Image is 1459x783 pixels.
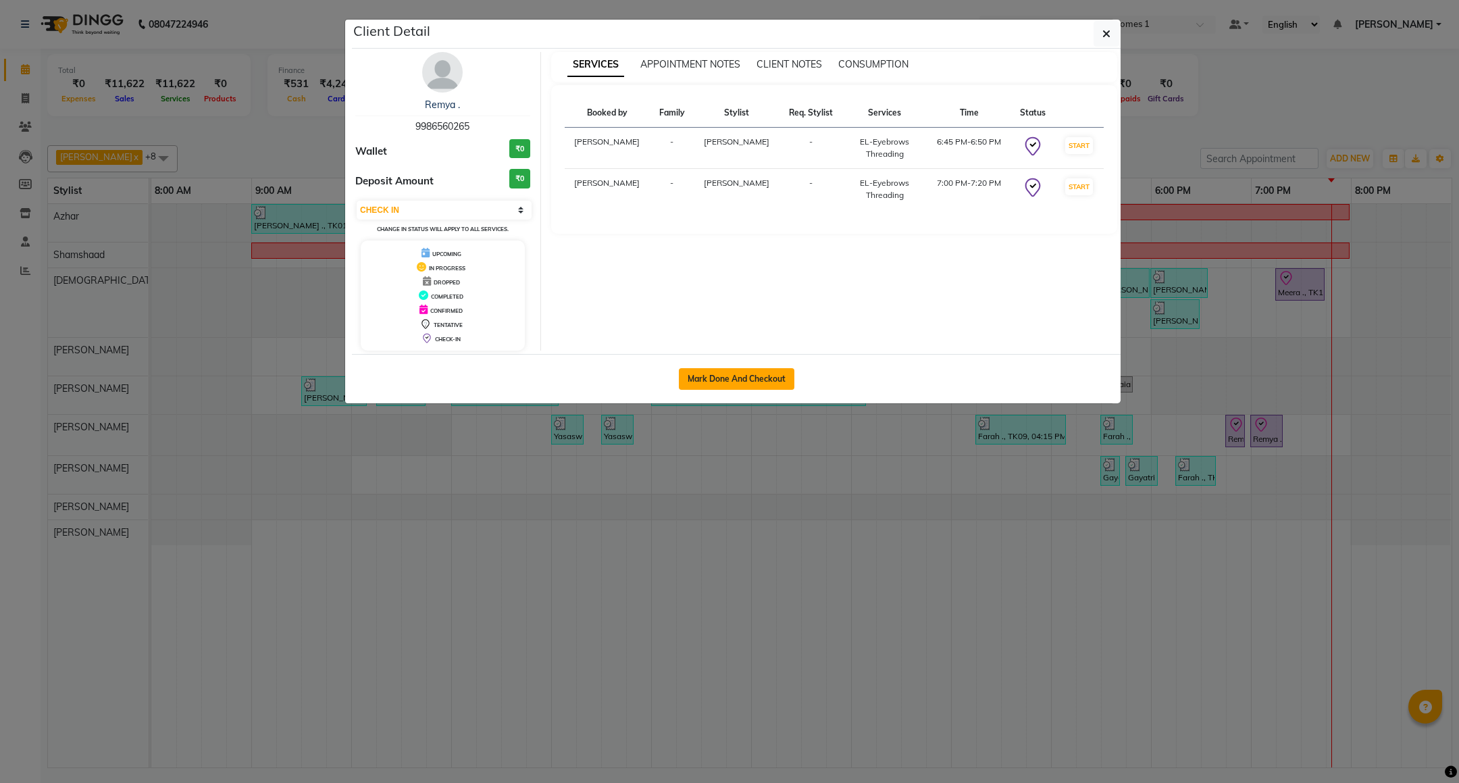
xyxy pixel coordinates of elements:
span: [PERSON_NAME] [704,178,769,188]
span: APPOINTMENT NOTES [640,58,740,70]
div: EL-Eyebrows Threading [850,177,919,201]
th: Stylist [694,99,779,128]
a: Remya . [425,99,460,111]
img: avatar [422,52,463,93]
span: CLIENT NOTES [757,58,822,70]
span: CHECK-IN [435,336,461,343]
span: COMPLETED [431,293,463,300]
button: START [1065,178,1093,195]
span: DROPPED [434,279,460,286]
h3: ₹0 [509,139,530,159]
h3: ₹0 [509,169,530,188]
span: UPCOMING [432,251,461,257]
td: - [650,169,694,210]
td: [PERSON_NAME] [565,169,650,210]
td: - [779,128,842,169]
span: Deposit Amount [355,174,434,189]
td: 6:45 PM-6:50 PM [927,128,1011,169]
span: Wallet [355,144,387,159]
span: IN PROGRESS [429,265,465,272]
th: Family [650,99,694,128]
span: CONFIRMED [430,307,463,314]
th: Time [927,99,1011,128]
span: CONSUMPTION [838,58,908,70]
span: TENTATIVE [434,322,463,328]
span: SERVICES [567,53,624,77]
button: Mark Done And Checkout [679,368,794,390]
button: START [1065,137,1093,154]
td: [PERSON_NAME] [565,128,650,169]
th: Booked by [565,99,650,128]
td: - [650,128,694,169]
small: Change in status will apply to all services. [377,226,509,232]
span: [PERSON_NAME] [704,136,769,147]
span: 9986560265 [415,120,469,132]
h5: Client Detail [353,21,430,41]
th: Status [1011,99,1055,128]
td: - [779,169,842,210]
td: 7:00 PM-7:20 PM [927,169,1011,210]
div: EL-Eyebrows Threading [850,136,919,160]
th: Req. Stylist [779,99,842,128]
th: Services [842,99,927,128]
